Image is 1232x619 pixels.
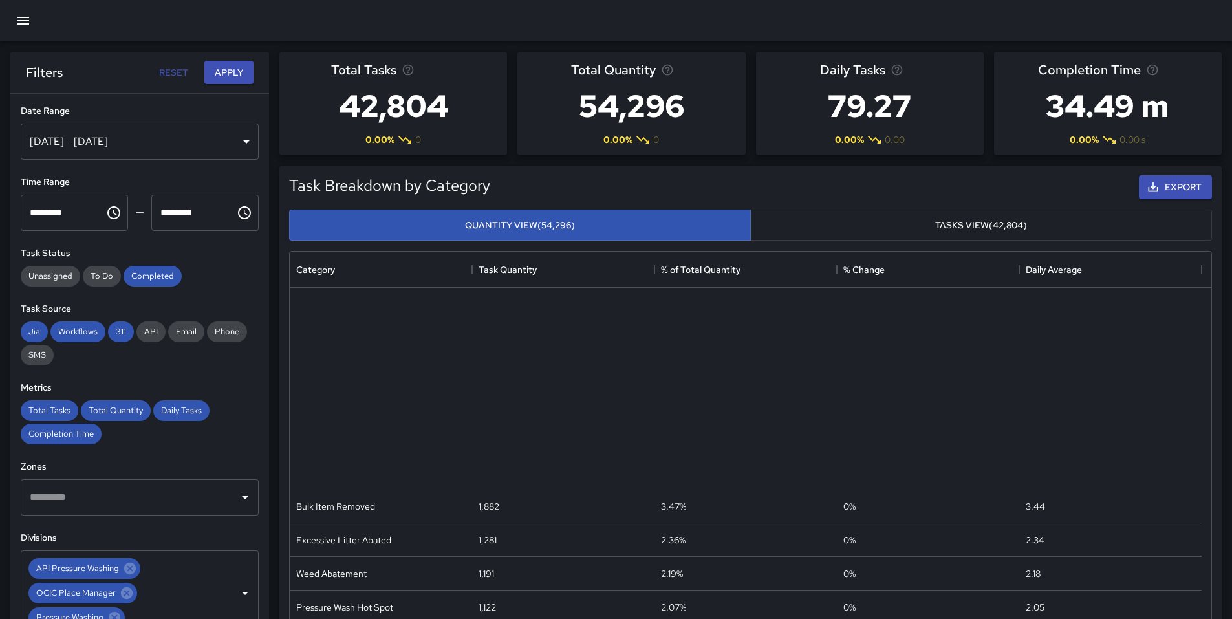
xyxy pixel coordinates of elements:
[81,405,151,416] span: Total Quantity
[168,326,204,337] span: Email
[296,601,393,614] div: Pressure Wash Hot Spot
[843,534,856,547] span: 0 %
[1026,252,1082,288] div: Daily Average
[603,133,632,146] span: 0.00 %
[28,558,140,579] div: API Pressure Washing
[108,321,134,342] div: 311
[402,63,415,76] svg: Total number of tasks in the selected period, compared to the previous period.
[21,428,102,439] span: Completion Time
[479,534,497,547] div: 1,281
[290,252,472,288] div: Category
[891,63,903,76] svg: Average number of tasks per day in the selected period, compared to the previous period.
[365,133,394,146] span: 0.00 %
[472,252,654,288] div: Task Quantity
[1026,601,1044,614] div: 2.05
[843,252,885,288] div: % Change
[236,488,254,506] button: Open
[661,500,686,513] div: 3.47%
[820,60,885,80] span: Daily Tasks
[331,60,396,80] span: Total Tasks
[479,500,499,513] div: 1,882
[21,531,259,545] h6: Divisions
[289,210,751,241] button: Quantity View(54,296)
[1019,252,1202,288] div: Daily Average
[661,252,740,288] div: % of Total Quantity
[331,80,456,132] h3: 42,804
[296,252,335,288] div: Category
[21,381,259,395] h6: Metrics
[1038,60,1141,80] span: Completion Time
[101,200,127,226] button: Choose time, selected time is 12:00 AM
[153,61,194,85] button: Reset
[108,326,134,337] span: 311
[83,266,121,287] div: To Do
[843,500,856,513] span: 0 %
[296,500,375,513] div: Bulk Item Removed
[81,400,151,421] div: Total Quantity
[571,60,656,80] span: Total Quantity
[21,175,259,190] h6: Time Range
[289,175,490,196] h5: Task Breakdown by Category
[1038,80,1177,132] h3: 34.49 m
[1026,567,1041,580] div: 2.18
[21,400,78,421] div: Total Tasks
[21,270,80,281] span: Unassigned
[661,567,683,580] div: 2.19%
[1146,63,1159,76] svg: Average time taken to complete tasks in the selected period, compared to the previous period.
[415,133,421,146] span: 0
[1070,133,1099,146] span: 0.00 %
[50,321,105,342] div: Workflows
[479,601,496,614] div: 1,122
[136,326,166,337] span: API
[21,124,259,160] div: [DATE] - [DATE]
[296,534,391,547] div: Excessive Litter Abated
[820,80,919,132] h3: 79.27
[296,567,367,580] div: Weed Abatement
[28,585,124,600] span: OCIC Place Manager
[21,349,54,360] span: SMS
[207,321,247,342] div: Phone
[26,62,63,83] h6: Filters
[21,424,102,444] div: Completion Time
[835,133,864,146] span: 0.00 %
[21,405,78,416] span: Total Tasks
[153,400,210,421] div: Daily Tasks
[1026,500,1045,513] div: 3.44
[479,567,494,580] div: 1,191
[661,534,686,547] div: 2.36%
[21,460,259,474] h6: Zones
[843,601,856,614] span: 0 %
[207,326,247,337] span: Phone
[21,266,80,287] div: Unassigned
[654,252,837,288] div: % of Total Quantity
[479,252,537,288] div: Task Quantity
[124,270,182,281] span: Completed
[571,80,692,132] h3: 54,296
[83,270,121,281] span: To Do
[50,326,105,337] span: Workflows
[28,561,127,576] span: API Pressure Washing
[124,266,182,287] div: Completed
[232,200,257,226] button: Choose time, selected time is 11:59 PM
[28,583,137,603] div: OCIC Place Manager
[21,321,48,342] div: Jia
[21,326,48,337] span: Jia
[168,321,204,342] div: Email
[21,302,259,316] h6: Task Source
[236,584,254,602] button: Open
[153,405,210,416] span: Daily Tasks
[653,133,659,146] span: 0
[1026,534,1044,547] div: 2.34
[21,345,54,365] div: SMS
[21,246,259,261] h6: Task Status
[1119,133,1145,146] span: 0.00 s
[750,210,1212,241] button: Tasks View(42,804)
[1139,175,1212,199] button: Export
[837,252,1019,288] div: % Change
[136,321,166,342] div: API
[204,61,254,85] button: Apply
[661,63,674,76] svg: Total task quantity in the selected period, compared to the previous period.
[21,104,259,118] h6: Date Range
[661,601,686,614] div: 2.07%
[885,133,905,146] span: 0.00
